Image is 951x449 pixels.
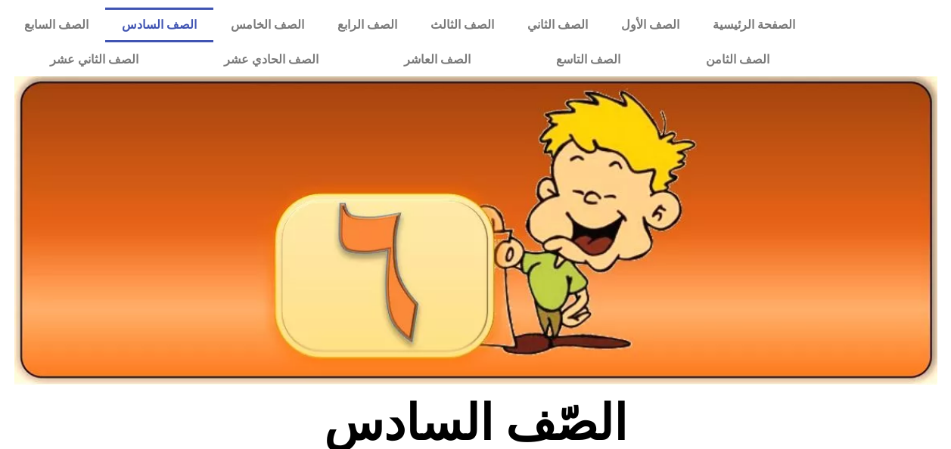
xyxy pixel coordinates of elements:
[8,8,105,42] a: الصف السابع
[511,8,604,42] a: الصف الثاني
[182,42,362,77] a: الصف الحادي عشر
[213,8,320,42] a: الصف الخامس
[514,42,664,77] a: الصف التاسع
[8,42,182,77] a: الصف الثاني عشر
[604,8,696,42] a: الصف الأول
[696,8,812,42] a: الصفحة الرئيسية
[362,42,514,77] a: الصف العاشر
[105,8,213,42] a: الصف السادس
[414,8,511,42] a: الصف الثالث
[664,42,813,77] a: الصف الثامن
[321,8,414,42] a: الصف الرابع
